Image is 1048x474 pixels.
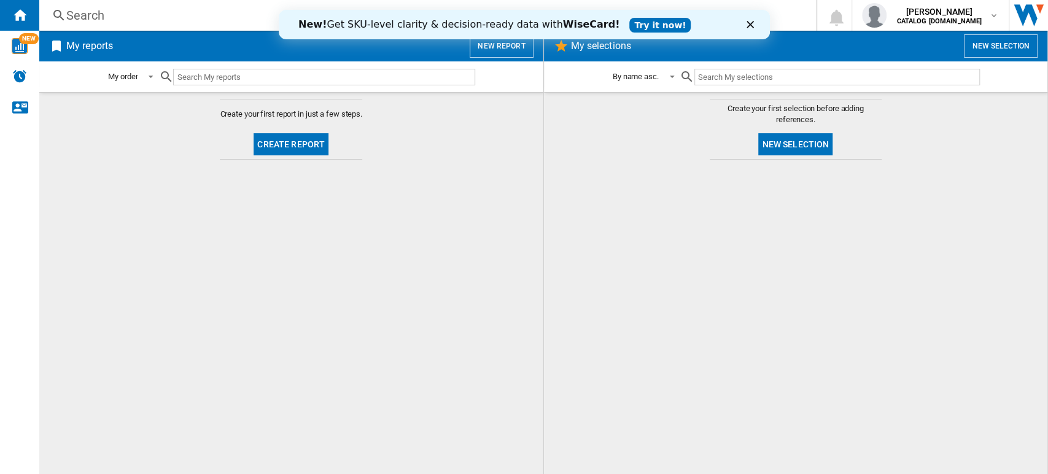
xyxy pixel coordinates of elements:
div: By name asc. [613,72,659,81]
span: Create your first report in just a few steps. [220,109,362,120]
iframe: Intercom live chat banner [279,10,770,39]
img: alerts-logo.svg [12,69,27,84]
button: New report [470,34,533,58]
button: Create report [254,133,328,155]
h2: My selections [569,34,634,58]
span: [PERSON_NAME] [896,6,982,18]
b: CATALOG [DOMAIN_NAME] [896,17,982,25]
img: wise-card.svg [12,38,28,54]
div: My order [108,72,138,81]
div: Search [66,7,784,24]
span: NEW [19,33,39,44]
button: New selection [964,34,1038,58]
input: Search My reports [173,69,475,85]
img: profile.jpg [862,3,887,28]
input: Search My selections [694,69,980,85]
span: Create your first selection before adding references. [710,103,882,125]
h2: My reports [64,34,115,58]
div: Close [468,11,480,18]
button: New selection [758,133,833,155]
